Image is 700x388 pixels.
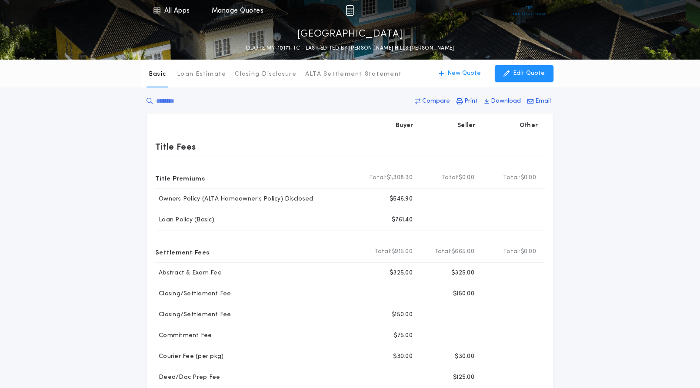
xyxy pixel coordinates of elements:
p: $30.00 [393,352,413,361]
p: ALTA Settlement Statement [305,70,402,79]
p: Other [520,121,538,130]
span: $915.00 [391,248,413,256]
p: Title Fees [155,140,196,154]
button: New Quote [430,65,490,82]
p: New Quote [447,69,481,78]
button: Download [482,94,523,109]
p: $546.90 [390,195,413,204]
b: Total: [374,248,392,256]
p: Courier Fee (per pkg) [155,352,223,361]
p: $150.00 [391,311,413,319]
p: Closing/Settlement Fee [155,311,231,319]
b: Total: [369,174,387,182]
p: Owners Policy (ALTA Homeowner's Policy) Disclosed [155,195,313,204]
p: Buyer [396,121,413,130]
p: $325.00 [451,269,474,278]
b: Total: [503,248,520,256]
p: Print [464,97,478,106]
p: Loan Policy (Basic) [155,216,214,224]
button: Email [525,94,553,109]
span: $1,308.30 [387,174,413,182]
p: Title Premiums [155,171,205,185]
p: Seller [457,121,476,130]
b: Total: [434,248,452,256]
button: Compare [413,94,453,109]
p: [GEOGRAPHIC_DATA] [297,27,403,41]
p: $325.00 [390,269,413,278]
p: $30.00 [455,352,474,361]
p: $125.00 [453,373,474,382]
p: $150.00 [453,290,474,298]
p: Settlement Fees [155,245,209,259]
span: $665.00 [451,248,474,256]
span: $0.00 [459,174,474,182]
span: $0.00 [520,174,536,182]
p: Closing/Settlement Fee [155,290,231,298]
p: Download [491,97,521,106]
b: Total: [503,174,520,182]
span: $0.00 [520,248,536,256]
p: QUOTE MN-10171-TC - LAST EDITED BY [PERSON_NAME] HILLS [PERSON_NAME] [246,44,454,53]
p: Basic [149,70,166,79]
button: Edit Quote [495,65,553,82]
p: $761.40 [392,216,413,224]
img: vs-icon [513,6,545,15]
p: Deed/Doc Prep Fee [155,373,220,382]
button: Print [454,94,480,109]
p: Closing Disclosure [235,70,297,79]
img: img [346,5,354,16]
p: Abstract & Exam Fee [155,269,222,278]
p: Edit Quote [513,69,545,78]
p: Loan Estimate [177,70,226,79]
p: Commitment Fee [155,331,212,340]
p: $75.00 [393,331,413,340]
p: Email [535,97,551,106]
b: Total: [441,174,459,182]
p: Compare [422,97,450,106]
